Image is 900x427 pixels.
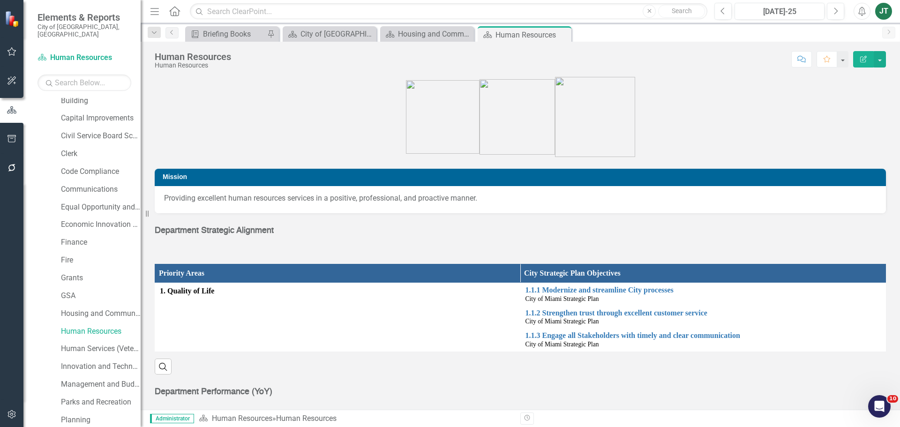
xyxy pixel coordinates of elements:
a: Housing and Community Development [382,28,472,40]
a: 1.1.2 Strengthen trust through excellent customer service [525,309,881,317]
span: Elements & Reports [37,12,131,23]
input: Search Below... [37,75,131,91]
a: Economic Innovation and Development [61,219,141,230]
a: Human Resources [212,414,272,423]
a: Communications [61,184,141,195]
iframe: Intercom live chat [868,395,891,418]
div: » [199,413,513,424]
span: Department Performance (YoY) [155,388,272,396]
a: 1.1.3 Engage all Stakeholders with timely and clear communication [525,331,881,340]
a: 1.1.1 Modernize and streamline City processes [525,286,881,294]
a: Parks and Recreation [61,397,141,408]
a: Human Resources [37,52,131,63]
a: Innovation and Technology [61,361,141,372]
span: City of Miami Strategic Plan [525,295,599,302]
h3: Mission [163,173,881,180]
td: Double-Click to Edit Right Click for Context Menu [520,329,886,352]
div: Briefing Books [203,28,265,40]
a: Planning [61,415,141,426]
span: 10 [887,395,898,403]
img: city_priorities_qol_icon.png [406,80,480,154]
span: City of Miami Strategic Plan [525,318,599,325]
a: GSA [61,291,141,301]
div: Human Resources [276,414,337,423]
input: Search ClearPoint... [190,3,707,20]
a: Human Resources [61,326,141,337]
button: Search [658,5,705,18]
a: Clerk [61,149,141,159]
span: Department Strategic Alignment [155,226,274,235]
td: Double-Click to Edit [155,283,521,352]
a: Fire [61,255,141,266]
img: city_priorities_res_icon%20grey.png [480,79,555,155]
span: Administrator [150,414,194,423]
a: Housing and Community Development [61,308,141,319]
span: Search [672,7,692,15]
a: Code Compliance [61,166,141,177]
a: Capital Improvements [61,113,141,124]
div: Human Resources [155,62,231,69]
a: Management and Budget [61,379,141,390]
a: Building [61,96,141,106]
a: Grants [61,273,141,284]
span: 1. Quality of Life [160,286,516,297]
div: City of [GEOGRAPHIC_DATA] [300,28,374,40]
button: [DATE]-25 [735,3,825,20]
button: JT [875,3,892,20]
a: Equal Opportunity and Diversity Programs [61,202,141,213]
div: Housing and Community Development [398,28,472,40]
div: [DATE]-25 [738,6,821,17]
a: Finance [61,237,141,248]
div: Human Resources [155,52,231,62]
a: Human Services (Veterans and Homeless) [61,344,141,354]
img: city_priorities_p2p_icon%20grey.png [555,77,635,157]
img: ClearPoint Strategy [5,10,21,27]
a: Civil Service Board Scorecard [61,131,141,142]
span: City of Miami Strategic Plan [525,341,599,348]
div: Providing excellent human resources services in a positive, professional, and proactive manner. [164,193,877,204]
a: City of [GEOGRAPHIC_DATA] [285,28,374,40]
div: Human Resources [495,29,569,41]
a: Briefing Books [187,28,265,40]
small: City of [GEOGRAPHIC_DATA], [GEOGRAPHIC_DATA] [37,23,131,38]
